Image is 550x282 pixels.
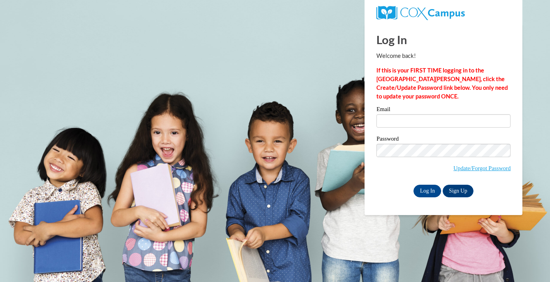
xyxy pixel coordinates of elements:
h1: Log In [376,32,511,48]
label: Email [376,106,511,114]
input: Log In [413,185,441,197]
strong: If this is your FIRST TIME logging in to the [GEOGRAPHIC_DATA][PERSON_NAME], click the Create/Upd... [376,67,508,100]
label: Password [376,136,511,144]
a: COX Campus [376,9,464,16]
p: Welcome back! [376,52,511,60]
img: COX Campus [376,6,464,20]
a: Update/Forgot Password [453,165,511,171]
a: Sign Up [443,185,473,197]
